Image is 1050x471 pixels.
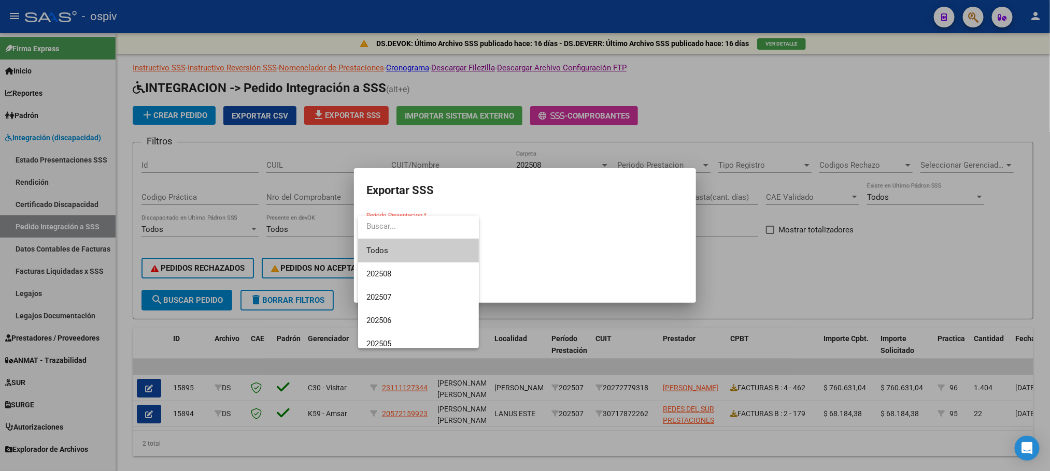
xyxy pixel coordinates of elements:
[366,292,391,302] span: 202507
[366,316,391,325] span: 202506
[366,239,471,262] span: Todos
[366,269,391,278] span: 202508
[1015,436,1040,461] div: Open Intercom Messenger
[366,339,391,348] span: 202505
[358,215,479,238] input: dropdown search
